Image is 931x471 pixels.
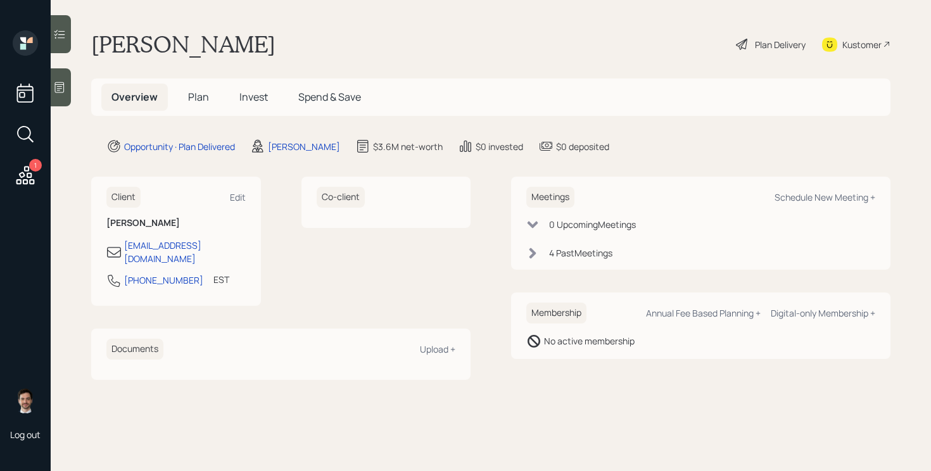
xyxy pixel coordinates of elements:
div: 4 Past Meeting s [549,246,612,260]
div: $0 invested [476,140,523,153]
div: Annual Fee Based Planning + [646,307,761,319]
div: No active membership [544,334,635,348]
h6: [PERSON_NAME] [106,218,246,229]
div: $3.6M net-worth [373,140,443,153]
div: 0 Upcoming Meeting s [549,218,636,231]
h6: Meetings [526,187,574,208]
img: jonah-coleman-headshot.png [13,388,38,413]
div: 1 [29,159,42,172]
div: Schedule New Meeting + [775,191,875,203]
h6: Membership [526,303,586,323]
span: Invest [239,90,268,104]
div: Digital-only Membership + [771,307,875,319]
h1: [PERSON_NAME] [91,30,275,58]
div: Plan Delivery [755,38,806,51]
div: Log out [10,429,41,441]
div: Kustomer [842,38,882,51]
div: Upload + [420,343,455,355]
div: [PHONE_NUMBER] [124,273,203,287]
h6: Documents [106,339,163,360]
h6: Co-client [317,187,365,208]
div: $0 deposited [556,140,609,153]
span: Plan [188,90,209,104]
span: Overview [111,90,158,104]
h6: Client [106,187,141,208]
div: [EMAIL_ADDRESS][DOMAIN_NAME] [124,239,246,265]
div: EST [213,273,229,286]
span: Spend & Save [298,90,361,104]
div: Edit [230,191,246,203]
div: [PERSON_NAME] [268,140,340,153]
div: Opportunity · Plan Delivered [124,140,235,153]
